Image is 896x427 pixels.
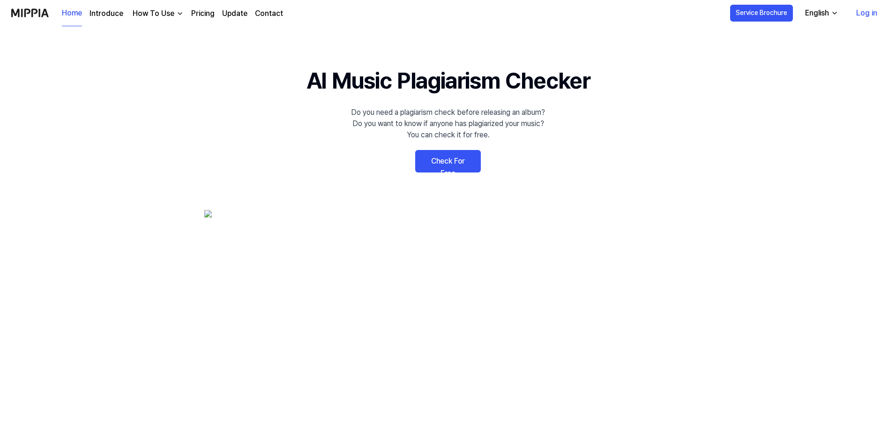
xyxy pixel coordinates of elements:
[62,0,82,26] a: Home
[131,8,184,19] button: How To Use
[803,7,831,19] div: English
[204,210,692,407] img: main Image
[222,8,247,19] a: Update
[131,8,176,19] div: How To Use
[306,64,590,97] h1: AI Music Plagiarism Checker
[176,10,184,17] img: down
[415,150,481,172] a: Check For Free
[798,4,844,22] button: English
[255,8,283,19] a: Contact
[351,107,545,141] div: Do you need a plagiarism check before releasing an album? Do you want to know if anyone has plagi...
[730,5,793,22] button: Service Brochure
[191,8,215,19] a: Pricing
[90,8,123,19] a: Introduce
